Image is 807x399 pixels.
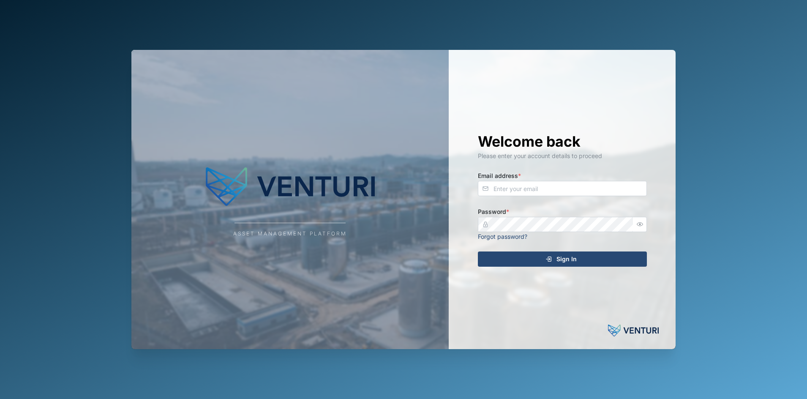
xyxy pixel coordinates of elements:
[478,233,527,240] a: Forgot password?
[478,207,509,216] label: Password
[478,151,647,161] div: Please enter your account details to proceed
[478,132,647,151] h1: Welcome back
[608,322,659,339] img: Powered by: Venturi
[478,171,521,180] label: Email address
[478,251,647,267] button: Sign In
[233,230,347,238] div: Asset Management Platform
[206,161,375,212] img: Company Logo
[478,181,647,196] input: Enter your email
[556,252,577,266] span: Sign In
